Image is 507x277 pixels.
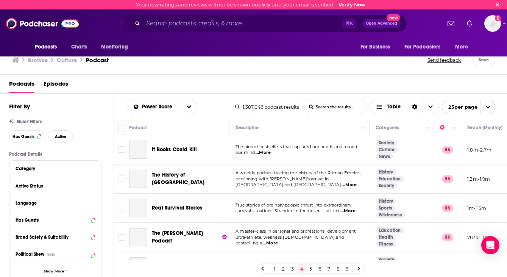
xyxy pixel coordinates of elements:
[425,55,463,65] button: Send feedback
[119,175,125,182] span: Toggle select row
[236,228,357,234] span: A master-class in personal and professional development,
[376,153,393,160] a: News
[289,264,296,273] a: 3
[119,234,125,241] span: Toggle select row
[129,257,147,275] a: So Supernatural
[9,130,45,142] button: Has Guests
[387,104,401,110] span: Table
[9,152,101,157] p: Podcast Details
[256,150,271,156] span: ...More
[440,123,451,132] div: Power Score
[17,119,42,124] span: Quick Filters
[376,183,397,189] a: Society
[376,169,396,175] a: History
[467,234,490,241] p: 767k-1.1m
[495,15,501,21] svg: Email not verified
[362,19,401,28] button: Open AdvancedNew
[376,234,396,240] a: Health
[152,171,227,186] a: The History of [GEOGRAPHIC_DATA]
[129,228,147,246] a: The Rich Roll Podcast
[119,205,125,211] span: Toggle select row
[129,123,147,132] div: Podcast
[442,175,453,183] p: 86
[376,198,396,204] a: History
[376,257,397,263] a: Society
[376,140,397,146] a: Society
[376,147,398,153] a: Culture
[235,104,299,110] div: 1,387,046 podcast results
[236,176,341,188] span: beginning with [PERSON_NAME]'s arrival in [GEOGRAPHIC_DATA] and [GEOGRAPHIC_DATA]
[484,15,501,32] span: Logged in as charlottestone
[280,264,287,273] a: 2
[399,40,452,54] button: open menu
[442,101,477,113] span: 25 per page
[455,42,468,52] span: More
[376,123,399,132] div: Categories
[28,56,48,64] a: Browse
[143,17,342,30] input: Search podcasts, credits, & more...
[122,15,407,32] div: Search podcasts, credits, & more...
[126,100,197,114] h2: Choose List sort
[376,227,404,233] a: Education
[467,147,492,153] p: 1.8m-2.7m
[307,264,315,273] a: 5
[355,40,400,54] button: open menu
[6,16,79,31] img: Podchaser - Follow, Share and Rate Podcasts
[152,205,203,211] span: Real Survival Stories
[407,100,423,114] div: Sort Direction
[16,235,89,240] div: Brand Safety & Suitability
[467,176,490,182] p: 1.3m-1.9m
[48,130,73,142] button: Active
[236,144,357,149] span: The airport bestsellers that captured our hearts and ruined
[9,78,34,93] a: Podcasts
[16,252,44,257] span: Political Skew
[370,100,439,114] h2: Choose View
[16,181,95,191] button: Active Status
[101,42,128,52] span: Monitoring
[66,40,92,54] a: Charts
[342,19,356,28] span: ⌘ K
[16,183,90,189] div: Active Status
[236,170,360,175] span: A weekly podcast tracing the history of the Roman Empire,
[467,123,502,132] div: Reach (Monthly)
[152,146,197,153] a: If Books Could Kill
[450,40,477,54] button: open menu
[181,100,197,114] button: open menu
[442,146,453,153] p: 86
[376,212,405,218] a: Wilderness
[16,164,95,173] button: Category
[35,42,57,52] span: Podcasts
[360,42,390,52] span: For Business
[325,264,333,273] a: 7
[96,40,138,54] button: open menu
[467,205,486,211] p: 1m-1.5m
[445,17,457,30] a: Show notifications dropdown
[404,42,441,52] span: For Podcasters
[16,249,95,259] button: Political SkewBeta
[86,56,109,64] h3: Podcast
[126,104,181,110] button: open menu
[129,170,147,188] a: The History of Rome
[16,166,90,171] div: Category
[9,103,30,110] h2: Filter By
[55,135,67,139] span: Active
[484,15,501,32] button: Show profile menu
[47,252,56,257] div: Beta
[376,241,396,247] a: Fitness
[366,22,397,25] span: Open Advanced
[442,100,495,114] button: open menu
[298,264,306,273] a: 4
[387,14,400,21] span: New
[16,218,89,223] div: Has Guests
[463,17,475,30] a: Show notifications dropdown
[57,56,77,64] h1: Culture
[342,182,357,188] span: ...More
[334,264,342,273] a: 8
[236,123,260,132] div: Description
[152,230,227,245] a: The [PERSON_NAME] Podcast
[376,205,395,211] a: Sports
[271,264,278,273] a: 1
